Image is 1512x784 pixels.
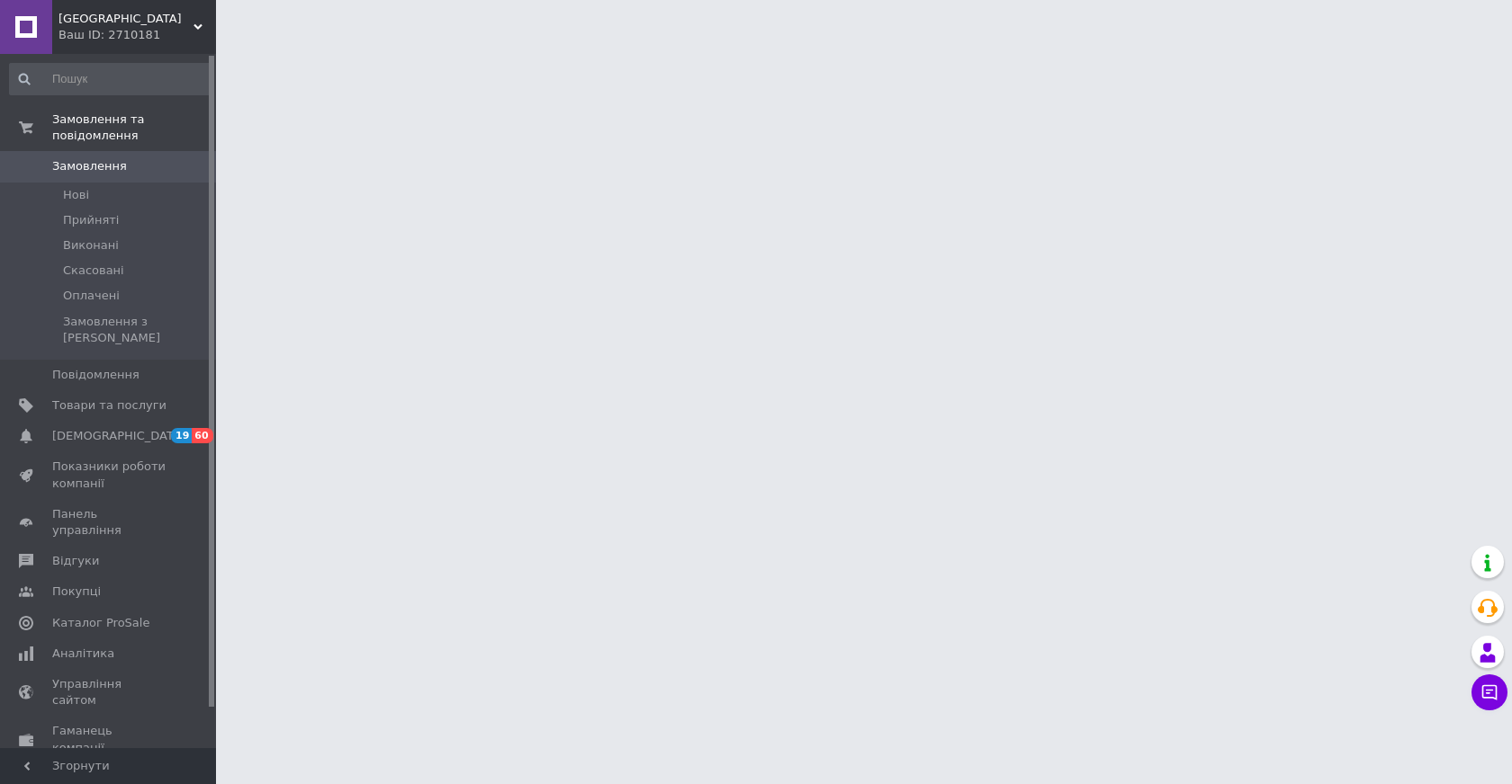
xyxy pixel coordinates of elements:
span: Показники роботи компанії [52,459,166,491]
span: Повідомлення [52,367,139,383]
span: Виконані [63,237,119,254]
span: Прийняті [63,212,119,228]
span: 19 [171,428,192,443]
span: Відгуки [52,553,99,569]
span: Замовлення [52,158,127,174]
span: Покупці [52,584,101,600]
span: Управління сайтом [52,676,166,708]
span: Товари та послуги [52,397,166,414]
span: Замовлення та повідомлення [52,111,216,144]
div: Ваш ID: 2710181 [58,27,216,43]
span: Нові [63,187,89,203]
span: [DEMOGRAPHIC_DATA] [52,428,185,444]
span: 60 [192,428,212,443]
span: Панель управління [52,506,166,539]
span: Гаманець компанії [52,723,166,755]
span: Букварь [58,11,193,27]
span: Замовлення з [PERSON_NAME] [63,314,211,346]
span: Каталог ProSale [52,615,149,631]
span: Скасовані [63,263,124,279]
input: Пошук [9,63,212,95]
span: Оплачені [63,288,120,304]
span: Аналітика [52,646,114,662]
button: Чат з покупцем [1471,674,1507,710]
